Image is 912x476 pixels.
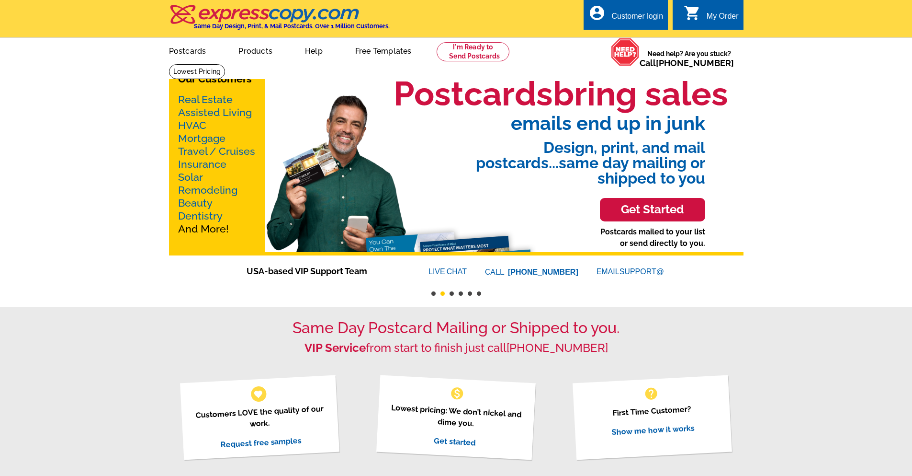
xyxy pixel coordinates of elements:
span: help [643,386,659,401]
span: monetization_on [450,386,465,401]
div: My Order [707,12,739,25]
a: Solar [178,171,203,183]
a: Real Estate [178,93,233,105]
i: account_circle [588,4,606,22]
button: 5 of 6 [468,291,472,296]
img: help [611,38,640,66]
a: Help [290,39,338,61]
span: Design, print, and mail postcards...same day mailing or shipped to you [371,133,705,186]
a: Travel / Cruises [178,145,255,157]
a: shopping_cart My Order [684,11,739,23]
p: Customers LOVE the quality of our work. [192,403,327,433]
a: Same Day Design, Print, & Mail Postcards. Over 1 Million Customers. [169,12,390,30]
a: Mortgage [178,132,225,144]
button: 1 of 6 [431,291,436,296]
a: Beauty [178,197,213,209]
h1: Same Day Postcard Mailing or Shipped to you. [169,319,743,337]
button: 6 of 6 [477,291,481,296]
font: CALL [485,267,506,278]
span: emails end up in junk [371,114,705,133]
a: Insurance [178,158,226,170]
span: favorite [253,389,263,399]
span: Need help? Are you stuck? [640,49,739,68]
h3: Get Started [612,203,693,217]
a: EMAILSUPPORT@ [597,267,665,276]
a: Assisted Living [178,106,252,118]
a: Get Started [600,186,705,226]
a: [PHONE_NUMBER] [507,341,608,355]
a: LIVECHAT [428,267,467,276]
font: LIVE [428,266,447,278]
a: [PHONE_NUMBER] [508,268,578,276]
a: Products [223,39,288,61]
h4: Same Day Design, Print, & Mail Postcards. Over 1 Million Customers. [194,23,390,30]
a: Remodeling [178,184,237,196]
p: Postcards mailed to your list or send directly to you. [600,226,705,249]
a: Request free samples [220,436,302,449]
a: Dentistry [178,210,223,222]
p: Lowest pricing: We don’t nickel and dime you. [388,402,524,432]
a: account_circle Customer login [588,11,663,23]
a: Get started [434,436,476,447]
a: Postcards [154,39,222,61]
i: shopping_cart [684,4,701,22]
div: Customer login [611,12,663,25]
a: Show me how it works [611,423,695,437]
p: First Time Customer? [585,402,720,420]
span: Call [640,58,734,68]
a: HVAC [178,119,206,131]
strong: VIP Service [304,341,366,355]
button: 3 of 6 [450,291,454,296]
button: 4 of 6 [459,291,463,296]
a: [PHONE_NUMBER] [656,58,734,68]
p: And More! [178,93,256,235]
a: Free Templates [340,39,427,61]
h2: from start to finish just call [169,341,743,355]
span: USA-based VIP Support Team [247,265,400,278]
h1: Postcards bring sales [394,73,728,114]
button: 2 of 6 [440,291,445,296]
font: SUPPORT@ [619,266,665,278]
